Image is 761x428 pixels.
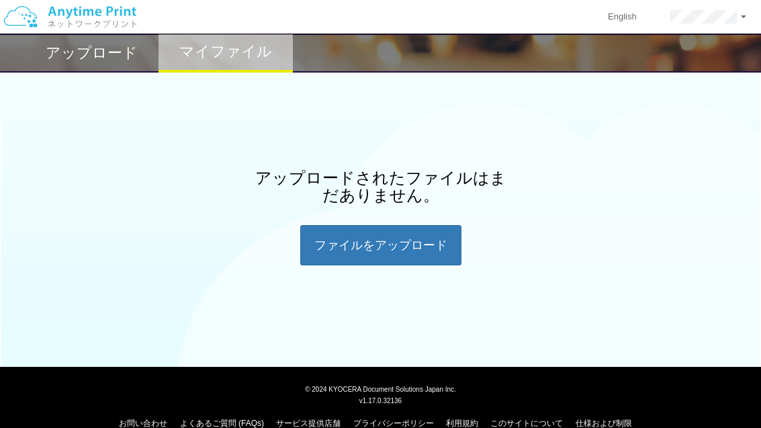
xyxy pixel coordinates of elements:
[490,419,563,428] a: このサイトについて
[276,419,341,428] a: サービス提供店舗
[300,225,461,265] div: ファイルを​​アップロード
[353,419,434,428] a: プライバシーポリシー
[179,44,272,60] h2: マイファイル
[305,384,456,393] span: © 2024 KYOCERA Document Solutions Japan Inc.
[576,419,632,428] a: 仕様および制限
[46,45,138,61] h2: アップロード
[119,419,167,428] a: お問い合わせ
[253,169,508,205] h2: アップロードされたファイルはまだありません。
[180,419,264,428] a: よくあるご質問 (FAQs)
[446,419,478,428] a: 利用規約
[359,396,402,404] span: v1.17.0.32136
